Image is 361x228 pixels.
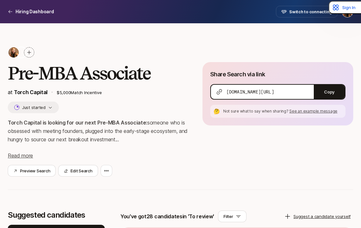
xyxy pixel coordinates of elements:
button: Switch to connecting [276,6,338,17]
p: at [8,88,48,96]
span: [DOMAIN_NAME][URL] [226,89,274,95]
h2: Pre-MBA Associate [8,63,192,83]
p: Not sure what to say when sharing? [223,108,343,114]
button: Just started [8,102,59,113]
p: Share Search via link [210,70,265,79]
span: See an example message [289,109,337,114]
img: c777a5ab_2847_4677_84ce_f0fc07219358.jpg [8,47,19,58]
p: Suggested candidates [8,211,105,220]
p: Hiring Dashboard [16,8,54,16]
div: 🤔 [213,107,221,115]
span: Switch to connecting [289,8,332,15]
p: someone who is obsessed with meeting founders, plugged into the early-stage ecosystem, and hungry... [8,118,192,144]
p: You've got 28 candidates in 'To review' [120,212,214,221]
button: Edit Search [58,165,98,177]
button: Preview Search [8,165,56,177]
a: Torch Capital [14,89,48,95]
button: Copy [314,85,345,99]
p: Suggest a candidate yourself [293,213,351,220]
p: $5,000 Match Incentive [57,89,192,96]
button: Filter [218,211,246,222]
strong: Torch Capital is looking for our next Pre-MBA Associate: [8,119,147,126]
span: Read more [8,152,33,159]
